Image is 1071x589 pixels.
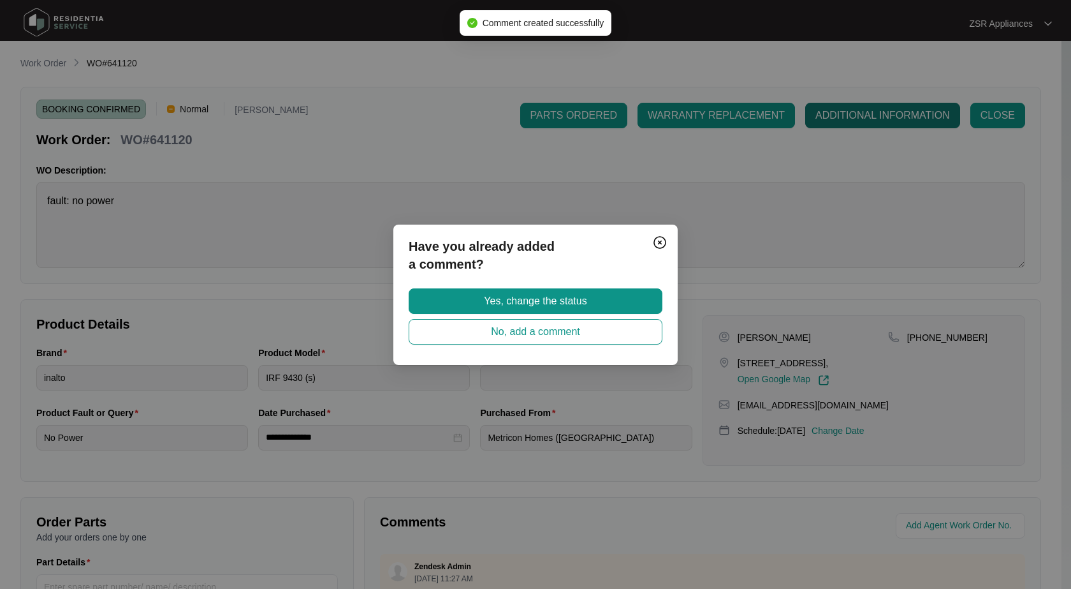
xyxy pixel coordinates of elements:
[483,18,604,28] span: Comment created successfully
[484,294,586,309] span: Yes, change the status
[409,255,662,273] p: a comment?
[650,232,670,253] button: Close
[467,18,477,28] span: check-circle
[409,237,662,255] p: Have you already added
[409,288,662,314] button: Yes, change the status
[409,319,662,345] button: No, add a comment
[652,235,667,250] img: closeCircle
[491,324,580,339] span: No, add a comment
